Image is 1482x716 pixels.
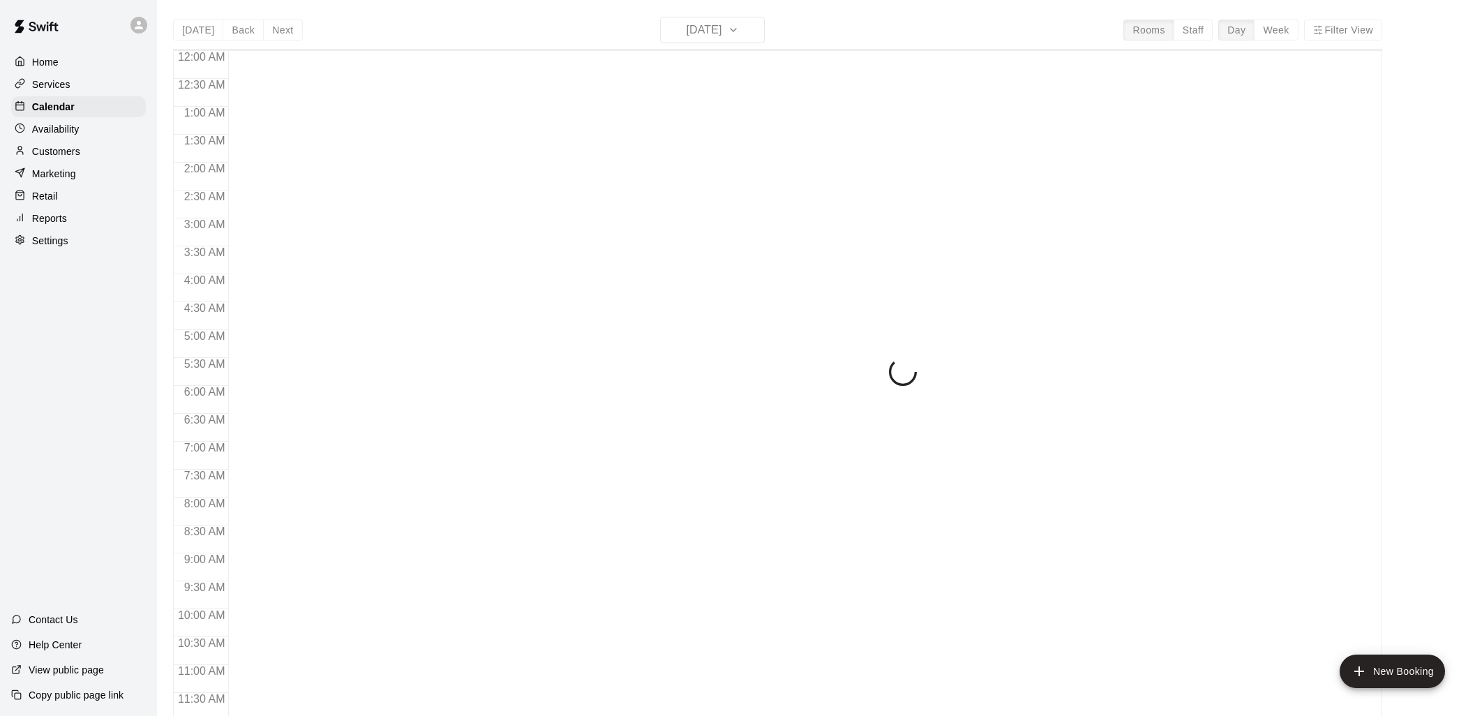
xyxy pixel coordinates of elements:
[11,208,146,229] a: Reports
[181,553,229,565] span: 9:00 AM
[174,665,229,677] span: 11:00 AM
[174,51,229,63] span: 12:00 AM
[32,211,67,225] p: Reports
[32,77,70,91] p: Services
[11,74,146,95] a: Services
[11,141,146,162] a: Customers
[32,100,75,114] p: Calendar
[181,442,229,454] span: 7:00 AM
[32,189,58,203] p: Retail
[29,663,104,677] p: View public page
[32,55,59,69] p: Home
[174,79,229,91] span: 12:30 AM
[32,234,68,248] p: Settings
[181,163,229,174] span: 2:00 AM
[11,163,146,184] a: Marketing
[181,107,229,119] span: 1:00 AM
[32,167,76,181] p: Marketing
[1340,655,1445,688] button: add
[181,581,229,593] span: 9:30 AM
[181,470,229,482] span: 7:30 AM
[181,218,229,230] span: 3:00 AM
[29,613,78,627] p: Contact Us
[11,52,146,73] a: Home
[11,230,146,251] a: Settings
[181,414,229,426] span: 6:30 AM
[174,693,229,705] span: 11:30 AM
[11,119,146,140] a: Availability
[32,144,80,158] p: Customers
[181,386,229,398] span: 6:00 AM
[181,302,229,314] span: 4:30 AM
[181,135,229,147] span: 1:30 AM
[29,638,82,652] p: Help Center
[174,609,229,621] span: 10:00 AM
[11,186,146,207] a: Retail
[181,330,229,342] span: 5:00 AM
[29,688,123,702] p: Copy public page link
[181,358,229,370] span: 5:30 AM
[11,96,146,117] a: Calendar
[181,246,229,258] span: 3:30 AM
[181,274,229,286] span: 4:00 AM
[32,122,80,136] p: Availability
[181,525,229,537] span: 8:30 AM
[181,498,229,509] span: 8:00 AM
[174,637,229,649] span: 10:30 AM
[181,191,229,202] span: 2:30 AM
